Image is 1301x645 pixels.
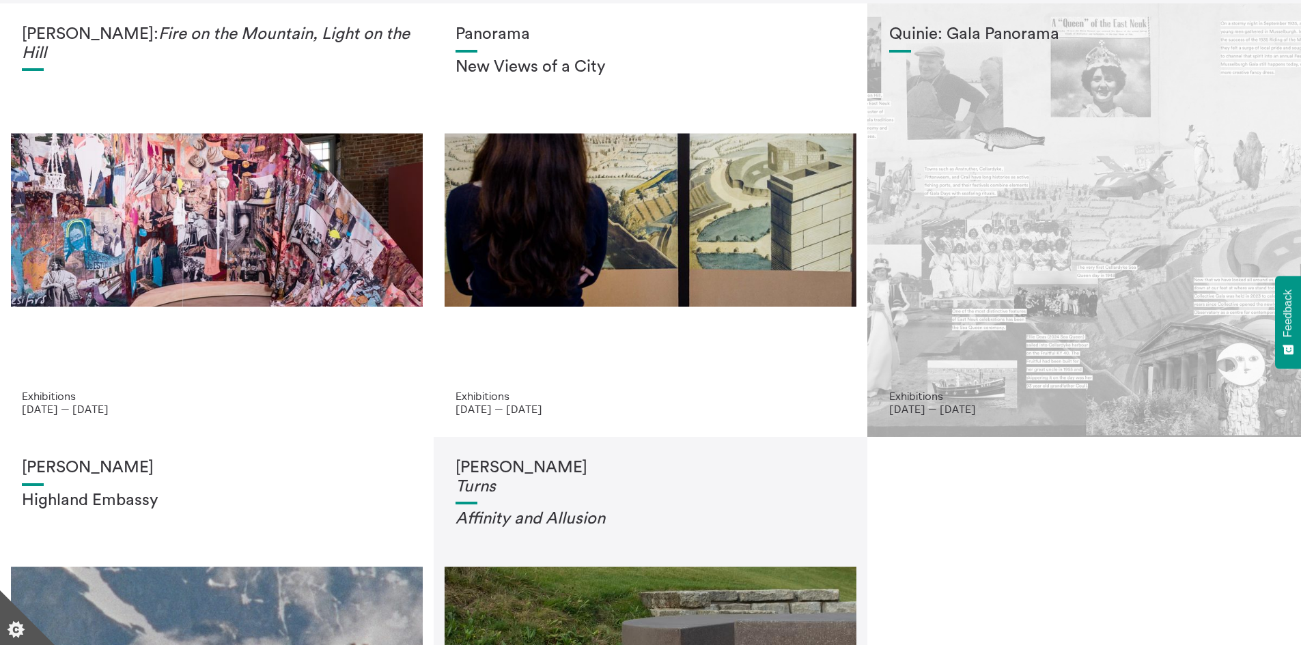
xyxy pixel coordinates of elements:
[22,26,410,61] em: Fire on the Mountain, Light on the Hill
[456,58,845,77] h2: New Views of a City
[456,459,845,496] h1: [PERSON_NAME]
[1282,289,1294,337] span: Feedback
[22,25,412,63] h1: [PERSON_NAME]:
[889,403,1279,415] p: [DATE] — [DATE]
[434,3,867,437] a: Collective Panorama June 2025 small file 8 Panorama New Views of a City Exhibitions [DATE] — [DATE]
[456,511,587,527] em: Affinity and Allusi
[22,403,412,415] p: [DATE] — [DATE]
[587,511,605,527] em: on
[22,390,412,402] p: Exhibitions
[456,25,845,44] h1: Panorama
[1275,276,1301,369] button: Feedback - Show survey
[22,491,412,511] h2: Highland Embassy
[889,390,1279,402] p: Exhibitions
[22,459,412,478] h1: [PERSON_NAME]
[456,403,845,415] p: [DATE] — [DATE]
[867,3,1301,437] a: Josie Vallely Quinie: Gala Panorama Exhibitions [DATE] — [DATE]
[889,25,1279,44] h1: Quinie: Gala Panorama
[456,390,845,402] p: Exhibitions
[456,478,496,495] em: Turns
